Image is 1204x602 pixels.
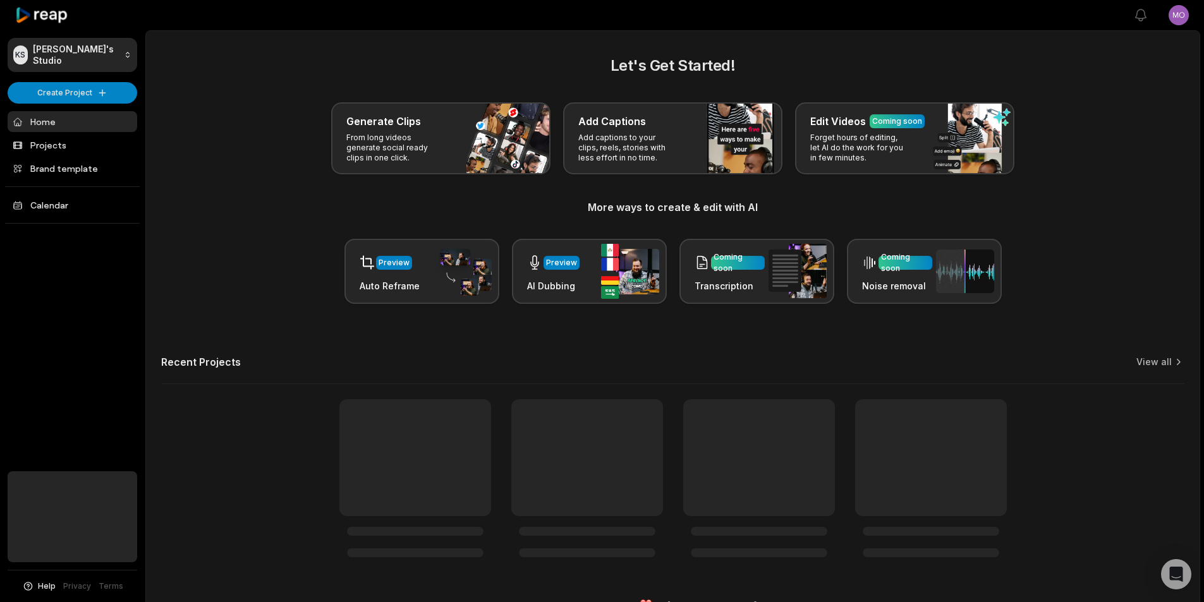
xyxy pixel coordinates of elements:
[872,116,922,127] div: Coming soon
[161,356,241,368] h2: Recent Projects
[769,244,827,298] img: transcription.png
[22,581,56,592] button: Help
[38,581,56,592] span: Help
[1136,356,1172,368] a: View all
[434,247,492,296] img: auto_reframe.png
[1161,559,1191,589] div: Open Intercom Messenger
[346,133,444,163] p: From long videos generate social ready clips in one click.
[13,45,28,64] div: KS
[810,133,908,163] p: Forget hours of editing, let AI do the work for you in few minutes.
[714,251,762,274] div: Coming soon
[63,581,91,592] a: Privacy
[578,133,676,163] p: Add captions to your clips, reels, stories with less effort in no time.
[695,279,765,292] h3: Transcription
[546,257,577,268] div: Preview
[8,135,137,155] a: Projects
[33,44,119,66] p: [PERSON_NAME]'s Studio
[8,158,137,179] a: Brand template
[161,200,1184,215] h3: More ways to create & edit with AI
[881,251,930,274] div: Coming soon
[346,114,421,129] h3: Generate Clips
[936,250,994,293] img: noise_removal.png
[8,82,137,104] button: Create Project
[601,244,659,299] img: ai_dubbing.png
[161,54,1184,77] h2: Let's Get Started!
[8,195,137,215] a: Calendar
[360,279,420,292] h3: Auto Reframe
[810,114,866,129] h3: Edit Videos
[527,279,580,292] h3: AI Dubbing
[99,581,123,592] a: Terms
[8,111,137,132] a: Home
[379,257,410,268] div: Preview
[578,114,646,129] h3: Add Captions
[862,279,932,292] h3: Noise removal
